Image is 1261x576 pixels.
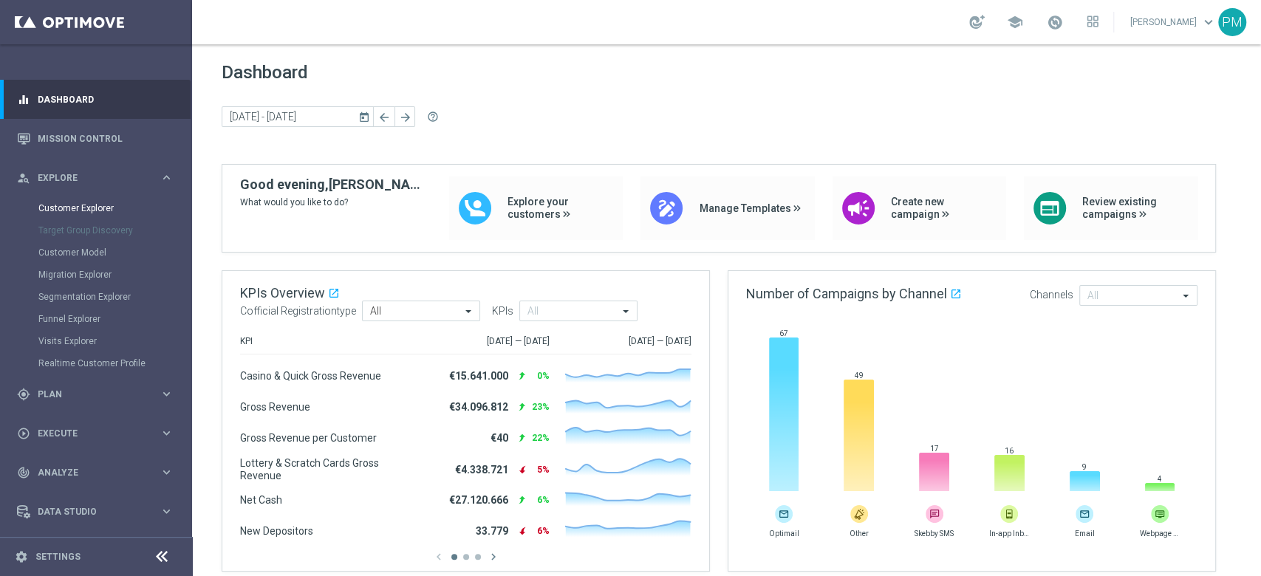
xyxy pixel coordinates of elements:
a: Realtime Customer Profile [38,357,154,369]
span: Execute [38,429,160,438]
button: person_search Explore keyboard_arrow_right [16,172,174,184]
span: Plan [38,390,160,399]
i: settings [15,550,28,563]
a: Customer Explorer [38,202,154,214]
a: Optibot [38,531,154,570]
i: keyboard_arrow_right [160,426,174,440]
i: keyboard_arrow_right [160,387,174,401]
a: Funnel Explorer [38,313,154,325]
button: Mission Control [16,133,174,145]
div: Visits Explorer [38,330,191,352]
div: Funnel Explorer [38,308,191,330]
div: Customer Explorer [38,197,191,219]
div: Realtime Customer Profile [38,352,191,374]
span: school [1007,14,1023,30]
i: keyboard_arrow_right [160,465,174,479]
a: Settings [35,552,81,561]
i: track_changes [17,466,30,479]
a: Migration Explorer [38,269,154,281]
a: Visits Explorer [38,335,154,347]
div: Migration Explorer [38,264,191,286]
div: Segmentation Explorer [38,286,191,308]
div: Plan [17,388,160,401]
a: Customer Model [38,247,154,258]
div: Target Group Discovery [38,219,191,241]
a: Segmentation Explorer [38,291,154,303]
i: keyboard_arrow_right [160,504,174,518]
div: Data Studio [17,505,160,518]
div: Analyze [17,466,160,479]
div: Dashboard [17,80,174,119]
button: gps_fixed Plan keyboard_arrow_right [16,388,174,400]
i: keyboard_arrow_right [160,171,174,185]
i: equalizer [17,93,30,106]
a: Dashboard [38,80,174,119]
a: [PERSON_NAME]keyboard_arrow_down [1129,11,1218,33]
a: Mission Control [38,119,174,158]
button: Data Studio keyboard_arrow_right [16,506,174,518]
span: Analyze [38,468,160,477]
div: PM [1218,8,1246,36]
button: play_circle_outline Execute keyboard_arrow_right [16,428,174,439]
span: Data Studio [38,507,160,516]
div: Explore [17,171,160,185]
div: Execute [17,427,160,440]
button: track_changes Analyze keyboard_arrow_right [16,467,174,479]
i: gps_fixed [17,388,30,401]
button: equalizer Dashboard [16,94,174,106]
span: keyboard_arrow_down [1200,14,1217,30]
div: Customer Model [38,241,191,264]
i: person_search [17,171,30,185]
div: Mission Control [17,119,174,158]
span: Explore [38,174,160,182]
i: play_circle_outline [17,427,30,440]
div: Optibot [17,531,174,570]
